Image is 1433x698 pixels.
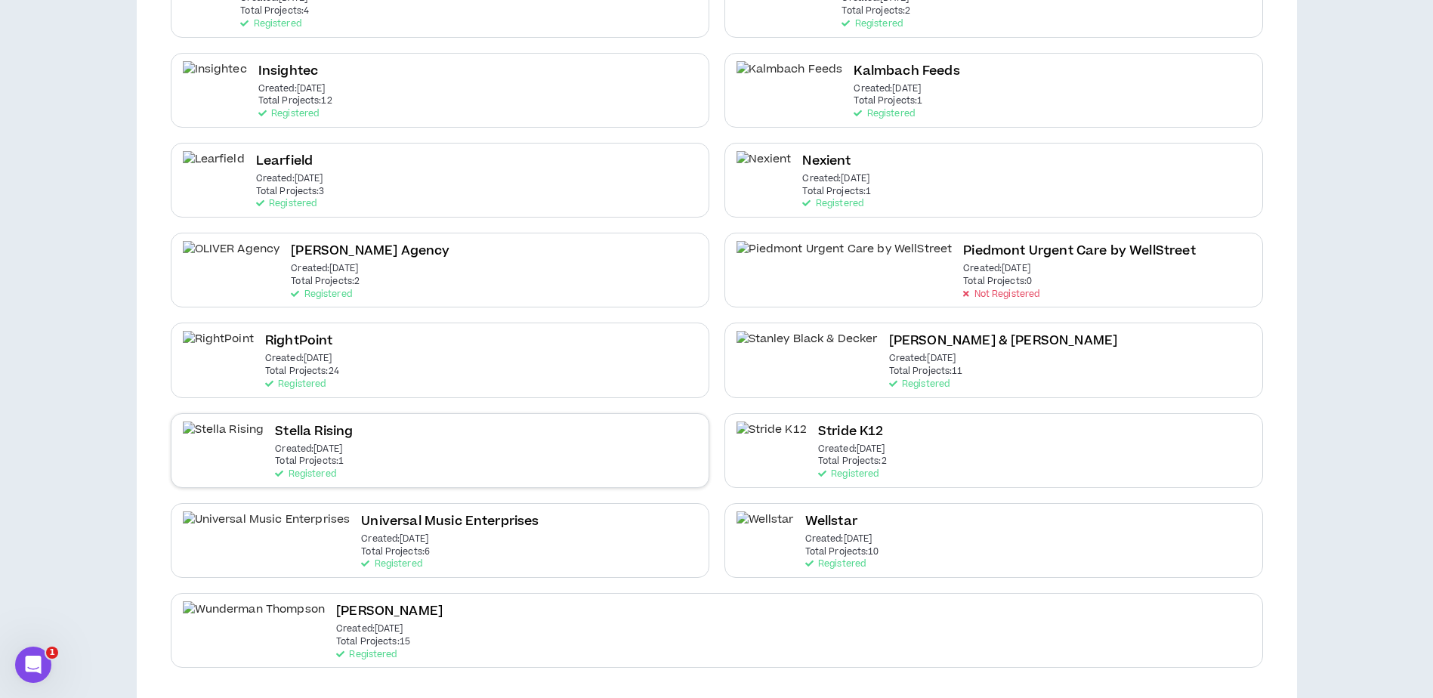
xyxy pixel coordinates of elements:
img: Piedmont Urgent Care by WellStreet [737,241,953,275]
p: Total Projects: 3 [256,187,325,197]
p: Registered [802,199,863,209]
p: Total Projects: 6 [361,547,430,557]
p: Registered [805,559,866,570]
p: Total Projects: 10 [805,547,879,557]
p: Total Projects: 2 [842,6,910,17]
img: Wunderman Thompson [183,601,326,635]
img: Learfield [183,151,245,185]
p: Total Projects: 11 [889,366,963,377]
p: Registered [258,109,319,119]
h2: Stride K12 [818,422,884,442]
p: Created: [DATE] [818,444,885,455]
p: Created: [DATE] [802,174,869,184]
p: Registered [818,469,879,480]
p: Created: [DATE] [256,174,323,184]
p: Created: [DATE] [805,534,872,545]
p: Total Projects: 12 [258,96,332,107]
p: Total Projects: 24 [265,366,339,377]
p: Created: [DATE] [265,354,332,364]
img: Universal Music Enterprises [183,511,351,545]
p: Created: [DATE] [963,264,1030,274]
h2: RightPoint [265,331,333,351]
img: Kalmbach Feeds [737,61,843,95]
p: Total Projects: 1 [854,96,922,107]
p: Total Projects: 15 [336,637,410,647]
h2: Wellstar [805,511,857,532]
p: Registered [842,19,902,29]
img: Stride K12 [737,422,807,456]
p: Created: [DATE] [275,444,342,455]
h2: Insightec [258,61,318,82]
p: Registered [256,199,317,209]
p: Registered [291,289,351,300]
iframe: Intercom live chat [15,647,51,683]
p: Created: [DATE] [336,624,403,635]
p: Total Projects: 1 [275,456,344,467]
p: Total Projects: 0 [963,276,1032,287]
h2: Piedmont Urgent Care by WellStreet [963,241,1195,261]
p: Total Projects: 1 [802,187,871,197]
img: RightPoint [183,331,254,365]
p: Registered [265,379,326,390]
p: Total Projects: 4 [240,6,309,17]
h2: [PERSON_NAME] Agency [291,241,449,261]
h2: Nexient [802,151,851,171]
p: Total Projects: 2 [818,456,887,467]
h2: Universal Music Enterprises [361,511,539,532]
img: Nexient [737,151,792,185]
img: Wellstar [737,511,794,545]
img: Stella Rising [183,422,264,456]
p: Registered [854,109,914,119]
h2: [PERSON_NAME] [336,601,443,622]
p: Created: [DATE] [854,84,921,94]
p: Registered [889,379,950,390]
p: Total Projects: 2 [291,276,360,287]
img: OLIVER Agency [183,241,280,275]
img: Stanley Black & Decker [737,331,878,365]
img: Insightec [183,61,247,95]
h2: [PERSON_NAME] & [PERSON_NAME] [889,331,1118,351]
p: Registered [275,469,335,480]
p: Registered [336,650,397,660]
p: Created: [DATE] [291,264,358,274]
h2: Stella Rising [275,422,353,442]
span: 1 [46,647,58,659]
p: Created: [DATE] [258,84,326,94]
h2: Kalmbach Feeds [854,61,959,82]
p: Created: [DATE] [361,534,428,545]
p: Registered [361,559,422,570]
h2: Learfield [256,151,313,171]
p: Not Registered [963,289,1039,300]
p: Created: [DATE] [889,354,956,364]
p: Registered [240,19,301,29]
